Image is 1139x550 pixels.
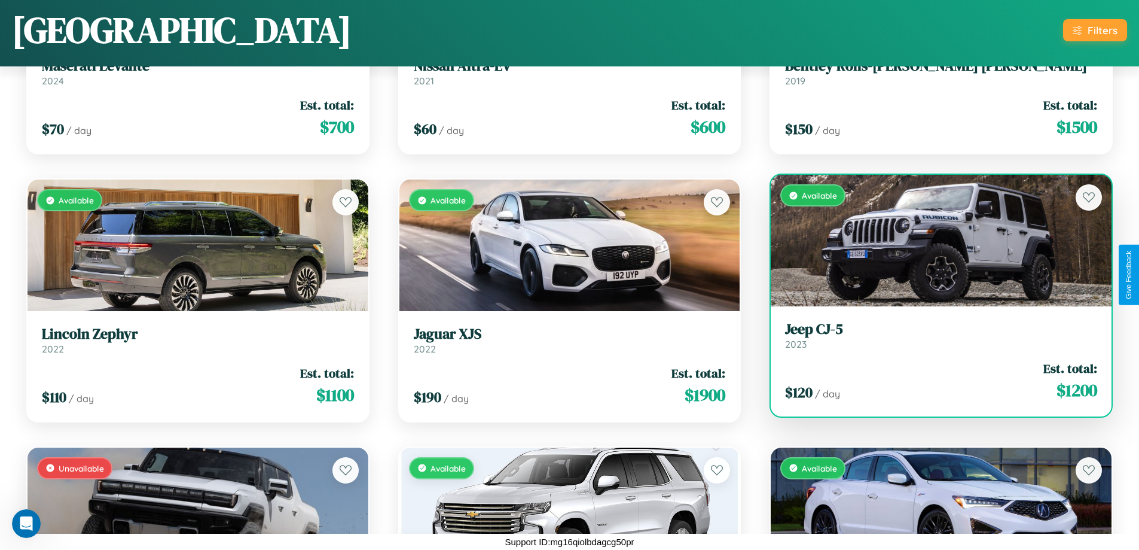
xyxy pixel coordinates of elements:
[66,124,91,136] span: / day
[42,343,64,355] span: 2022
[785,338,807,350] span: 2023
[414,75,434,87] span: 2021
[320,115,354,139] span: $ 700
[42,119,64,139] span: $ 70
[42,75,64,87] span: 2024
[1043,96,1097,114] span: Est. total:
[12,509,41,538] iframe: Intercom live chat
[444,393,469,405] span: / day
[815,124,840,136] span: / day
[414,387,441,407] span: $ 190
[42,57,354,75] h3: Maserati Levante
[414,57,726,87] a: Nissan Altra-EV2021
[300,364,354,382] span: Est. total:
[1056,378,1097,402] span: $ 1200
[1063,19,1127,41] button: Filters
[414,343,436,355] span: 2022
[414,119,436,139] span: $ 60
[785,321,1097,338] h3: Jeep CJ-5
[785,75,805,87] span: 2019
[12,5,352,54] h1: [GEOGRAPHIC_DATA]
[300,96,354,114] span: Est. total:
[59,195,94,205] span: Available
[42,326,354,355] a: Lincoln Zephyr2022
[42,57,354,87] a: Maserati Levante2024
[439,124,464,136] span: / day
[802,190,837,200] span: Available
[42,387,66,407] span: $ 110
[785,57,1097,75] h3: Bentley Rolls-[PERSON_NAME] [PERSON_NAME]
[1125,251,1133,299] div: Give Feedback
[802,463,837,473] span: Available
[785,57,1097,87] a: Bentley Rolls-[PERSON_NAME] [PERSON_NAME]2019
[316,383,354,407] span: $ 1100
[430,463,466,473] span: Available
[69,393,94,405] span: / day
[785,321,1097,350] a: Jeep CJ-52023
[685,383,725,407] span: $ 1900
[1043,360,1097,377] span: Est. total:
[505,534,634,550] p: Support ID: mg16qiolbdagcg50pr
[1088,24,1117,37] div: Filters
[815,388,840,400] span: / day
[59,463,104,473] span: Unavailable
[785,119,813,139] span: $ 150
[414,326,726,355] a: Jaguar XJS2022
[671,364,725,382] span: Est. total:
[785,382,813,402] span: $ 120
[414,57,726,75] h3: Nissan Altra-EV
[414,326,726,343] h3: Jaguar XJS
[671,96,725,114] span: Est. total:
[430,195,466,205] span: Available
[691,115,725,139] span: $ 600
[1056,115,1097,139] span: $ 1500
[42,326,354,343] h3: Lincoln Zephyr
